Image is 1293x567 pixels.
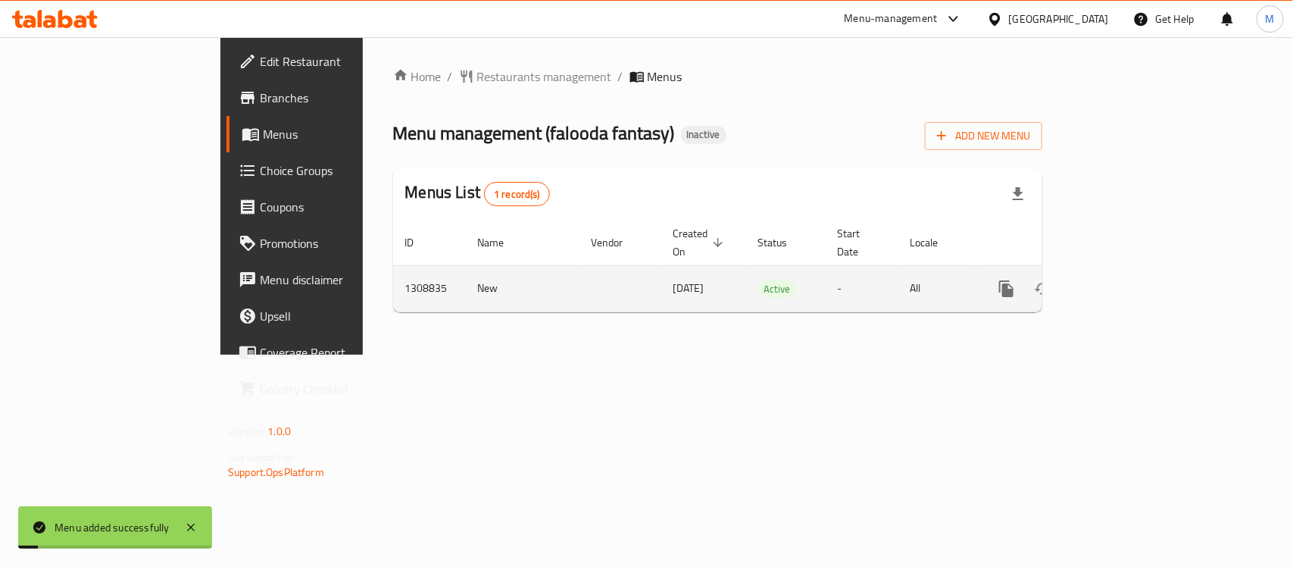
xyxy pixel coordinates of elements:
[910,233,958,252] span: Locale
[260,89,424,107] span: Branches
[618,67,623,86] li: /
[228,447,298,467] span: Get support on:
[898,265,976,312] td: All
[466,265,579,312] td: New
[260,307,424,325] span: Upsell
[393,116,675,150] span: Menu management ( falooda fantasy )
[448,67,453,86] li: /
[226,189,436,225] a: Coupons
[228,421,265,441] span: Version:
[260,198,424,216] span: Coupons
[55,519,170,536] div: Menu added successfully
[484,182,550,206] div: Total records count
[681,128,726,141] span: Inactive
[226,371,436,407] a: Grocery Checklist
[1009,11,1109,27] div: [GEOGRAPHIC_DATA]
[673,224,728,261] span: Created On
[260,161,424,180] span: Choice Groups
[260,343,424,362] span: Coverage Report
[988,271,1025,307] button: more
[937,127,1030,146] span: Add New Menu
[826,265,898,312] td: -
[226,43,436,80] a: Edit Restaurant
[226,225,436,262] a: Promotions
[267,421,291,441] span: 1.0.0
[925,122,1042,150] button: Add New Menu
[758,233,807,252] span: Status
[405,233,434,252] span: ID
[1000,176,1036,212] div: Export file
[845,10,938,28] div: Menu-management
[226,298,436,334] a: Upsell
[260,234,424,252] span: Promotions
[485,187,549,202] span: 1 record(s)
[393,220,1146,312] table: enhanced table
[477,67,612,86] span: Restaurants management
[260,380,424,398] span: Grocery Checklist
[1025,271,1061,307] button: Change Status
[260,271,424,289] span: Menu disclaimer
[405,181,550,206] h2: Menus List
[648,67,682,86] span: Menus
[681,126,726,144] div: Inactive
[1266,11,1275,27] span: M
[393,67,1042,86] nav: breadcrumb
[263,125,424,143] span: Menus
[459,67,612,86] a: Restaurants management
[260,52,424,70] span: Edit Restaurant
[758,280,797,298] span: Active
[226,262,436,298] a: Menu disclaimer
[228,462,324,482] a: Support.OpsPlatform
[226,80,436,116] a: Branches
[226,334,436,371] a: Coverage Report
[226,152,436,189] a: Choice Groups
[226,116,436,152] a: Menus
[592,233,643,252] span: Vendor
[976,220,1146,266] th: Actions
[838,224,880,261] span: Start Date
[478,233,524,252] span: Name
[673,278,704,298] span: [DATE]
